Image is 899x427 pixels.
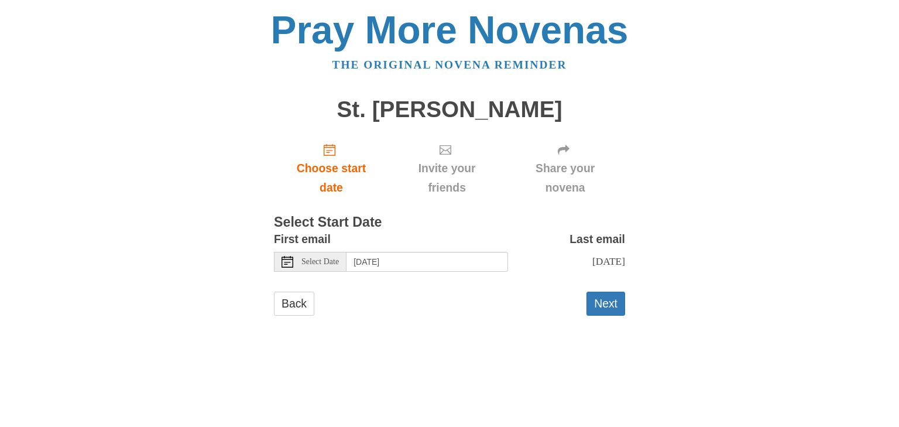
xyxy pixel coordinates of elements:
[569,230,625,249] label: Last email
[400,159,493,197] span: Invite your friends
[586,292,625,316] button: Next
[274,215,625,230] h3: Select Start Date
[389,134,505,203] div: Click "Next" to confirm your start date first.
[592,255,625,267] span: [DATE]
[286,159,377,197] span: Choose start date
[274,292,314,316] a: Back
[274,97,625,122] h1: St. [PERSON_NAME]
[271,8,629,52] a: Pray More Novenas
[301,258,339,266] span: Select Date
[274,230,331,249] label: First email
[505,134,625,203] div: Click "Next" to confirm your start date first.
[332,59,567,71] a: The original novena reminder
[517,159,613,197] span: Share your novena
[274,134,389,203] a: Choose start date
